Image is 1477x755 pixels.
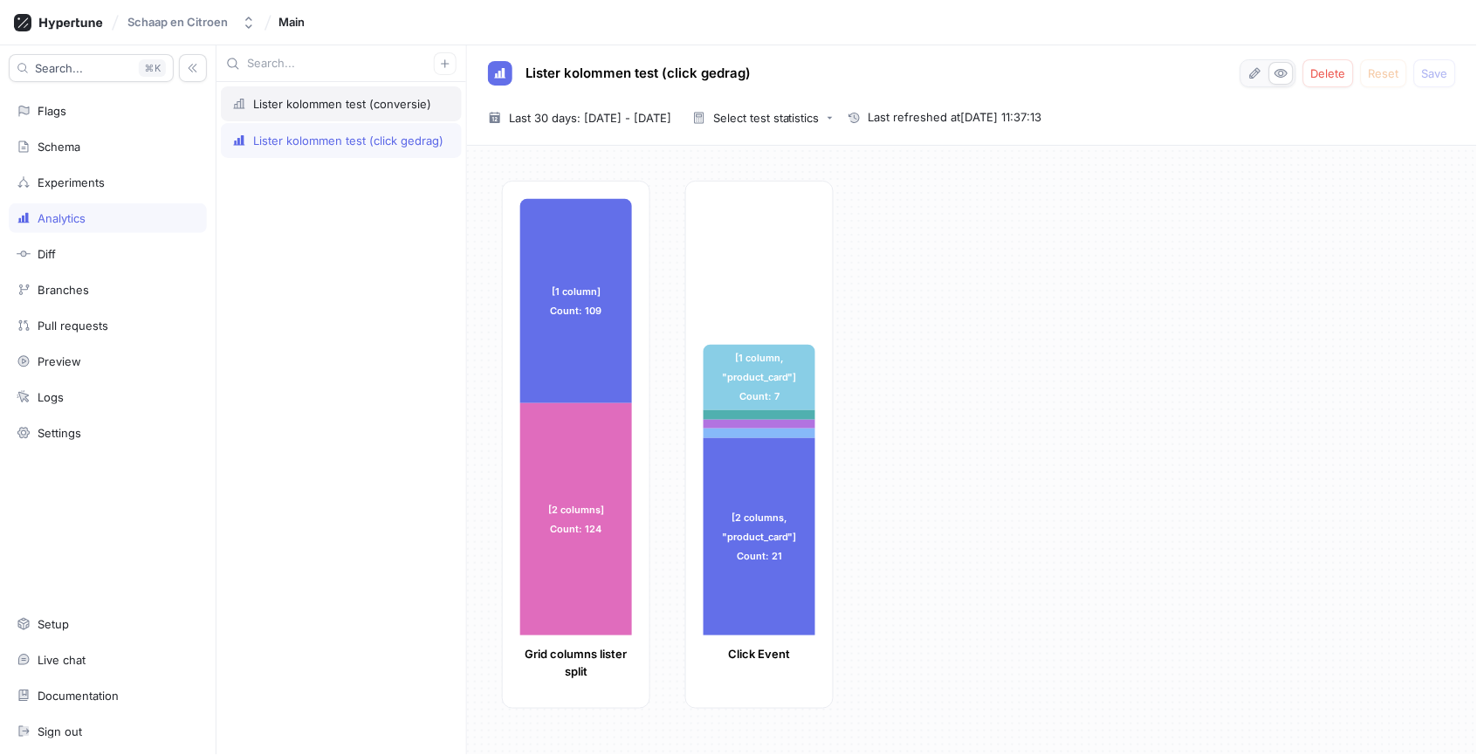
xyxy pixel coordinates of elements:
div: Branches [38,283,89,297]
div: Sign out [38,724,82,738]
button: Save [1414,59,1456,87]
div: Experiments [38,175,105,189]
span: Reset [1369,68,1399,79]
div: [2 columns] Count: 124 [520,403,632,635]
span: Save [1422,68,1448,79]
div: Analytics [38,211,86,225]
div: [2 columns, "product_card"] Count: 21 [704,438,815,635]
div: Preview [38,354,81,368]
div: Schaap en Citroen [127,15,228,30]
div: Diff [38,247,56,261]
button: Reset [1361,59,1407,87]
div: Settings [38,426,81,440]
div: Documentation [38,689,119,703]
div: Lister kolommen test (conversie) [253,97,431,111]
div: Schema [38,140,80,154]
span: Delete [1311,68,1346,79]
p: Grid columns lister split [520,646,632,680]
button: Delete [1303,59,1354,87]
div: Lister kolommen test (click gedrag) [253,134,443,148]
div: [1 column, "product_card"] Count: 7 [704,345,815,410]
span: Last 30 days: [DATE] - [DATE] [509,109,671,127]
button: Schaap en Citroen [120,8,263,37]
div: Flags [38,104,66,118]
div: Setup [38,617,69,631]
div: Pull requests [38,319,108,333]
div: Select test statistics [713,113,820,124]
p: Click Event [704,646,815,663]
span: Main [278,16,305,28]
div: [1 column] Count: 109 [520,199,632,403]
button: Search...K [9,54,174,82]
input: Search... [247,55,434,72]
button: Select test statistics [685,105,841,131]
span: Last refreshed at [DATE] 11:37:13 [869,109,1042,127]
div: Live chat [38,653,86,667]
span: Lister kolommen test (click gedrag) [526,66,751,80]
span: Search... [35,63,83,73]
a: Documentation [9,681,207,710]
div: K [139,59,166,77]
div: Logs [38,390,64,404]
